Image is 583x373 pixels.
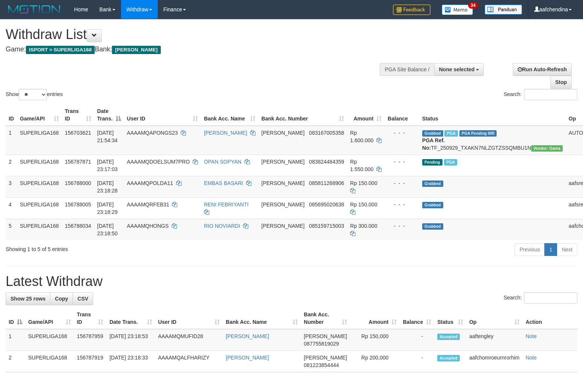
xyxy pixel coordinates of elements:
[526,355,537,361] a: Note
[400,308,434,329] th: Balance: activate to sort column ascending
[485,5,522,15] img: panduan.png
[261,130,305,136] span: [PERSON_NAME]
[400,351,434,372] td: -
[19,89,47,100] select: Showentries
[155,351,223,372] td: AAAAMQALFHARIZY
[347,104,385,126] th: Amount: activate to sort column ascending
[442,5,473,15] img: Button%20Memo.svg
[444,130,458,137] span: Marked by aafchhiseyha
[97,180,118,194] span: [DATE] 23:18:28
[26,46,95,54] span: ISPORT > SUPERLIGA168
[350,223,377,229] span: Rp 300.000
[400,329,434,351] td: -
[434,308,466,329] th: Status: activate to sort column ascending
[437,355,460,361] span: Accepted
[422,137,445,151] b: PGA Ref. No:
[261,223,305,229] span: [PERSON_NAME]
[6,89,63,100] label: Show entries
[6,4,63,15] img: MOTION_logo.png
[466,329,523,351] td: aaftengley
[393,5,430,15] img: Feedback.jpg
[6,126,17,155] td: 1
[419,126,566,155] td: TF_250929_TXAKN7NLZGTZSSQMBU1N
[124,104,201,126] th: User ID: activate to sort column ascending
[309,223,344,229] span: Copy 085159715003 to clipboard
[388,158,416,165] div: - - -
[155,329,223,351] td: AAAAMQMUFID28
[439,66,475,72] span: None selected
[106,308,155,329] th: Date Trans.: activate to sort column ascending
[350,351,400,372] td: Rp 200,000
[419,104,566,126] th: Status
[388,179,416,187] div: - - -
[261,180,305,186] span: [PERSON_NAME]
[204,180,243,186] a: EMBAS BASARI
[6,197,17,219] td: 4
[127,159,190,165] span: AAAAMQDOELSUM7PRO
[74,308,107,329] th: Trans ID: activate to sort column ascending
[309,130,344,136] span: Copy 083167005358 to clipboard
[25,329,74,351] td: SUPERLIGA168
[531,145,563,152] span: Vendor URL: https://trx31.1velocity.biz
[515,243,545,256] a: Previous
[74,351,107,372] td: 156787919
[437,334,460,340] span: Accepted
[204,130,247,136] a: [PERSON_NAME]
[94,104,124,126] th: Date Trans.: activate to sort column descending
[65,202,91,208] span: 156788005
[513,63,572,76] a: Run Auto-Refresh
[6,46,381,53] h4: Game: Bank:
[304,341,339,347] span: Copy 087755819029 to clipboard
[6,27,381,42] h1: Withdraw List
[112,46,160,54] span: [PERSON_NAME]
[388,222,416,230] div: - - -
[72,292,93,305] a: CSV
[544,243,557,256] a: 1
[350,329,400,351] td: Rp 150,000
[350,159,373,172] span: Rp 1.550.000
[17,197,62,219] td: SUPERLIGA168
[6,329,25,351] td: 1
[204,223,240,229] a: RIO NOVIARDI
[301,308,350,329] th: Bank Acc. Number: activate to sort column ascending
[304,333,347,339] span: [PERSON_NAME]
[65,223,91,229] span: 156788034
[350,130,373,143] span: Rp 1.600.000
[65,130,91,136] span: 156703621
[6,242,237,253] div: Showing 1 to 5 of 5 entries
[388,129,416,137] div: - - -
[97,159,118,172] span: [DATE] 23:17:03
[223,308,301,329] th: Bank Acc. Name: activate to sort column ascending
[106,329,155,351] td: [DATE] 23:18:53
[17,126,62,155] td: SUPERLIGA168
[524,292,577,304] input: Search:
[309,180,344,186] span: Copy 085811268906 to clipboard
[127,130,178,136] span: AAAAMQAPONGS23
[74,329,107,351] td: 156787959
[6,176,17,197] td: 3
[127,202,169,208] span: AAAAMQRFEB31
[77,296,88,302] span: CSV
[444,159,457,165] span: Marked by aafandaneth
[6,155,17,176] td: 2
[127,180,173,186] span: AAAAMQPOLDA11
[466,308,523,329] th: Op: activate to sort column ascending
[6,292,50,305] a: Show 25 rows
[25,351,74,372] td: SUPERLIGA168
[201,104,258,126] th: Bank Acc. Name: activate to sort column ascending
[422,223,443,230] span: Grabbed
[385,104,419,126] th: Balance
[550,76,572,89] a: Stop
[526,333,537,339] a: Note
[380,63,434,76] div: PGA Site Balance /
[350,180,377,186] span: Rp 150.000
[422,202,443,208] span: Grabbed
[62,104,94,126] th: Trans ID: activate to sort column ascending
[6,104,17,126] th: ID
[226,355,269,361] a: [PERSON_NAME]
[6,274,577,289] h1: Latest Withdraw
[504,292,577,304] label: Search:
[55,296,68,302] span: Copy
[155,308,223,329] th: User ID: activate to sort column ascending
[50,292,73,305] a: Copy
